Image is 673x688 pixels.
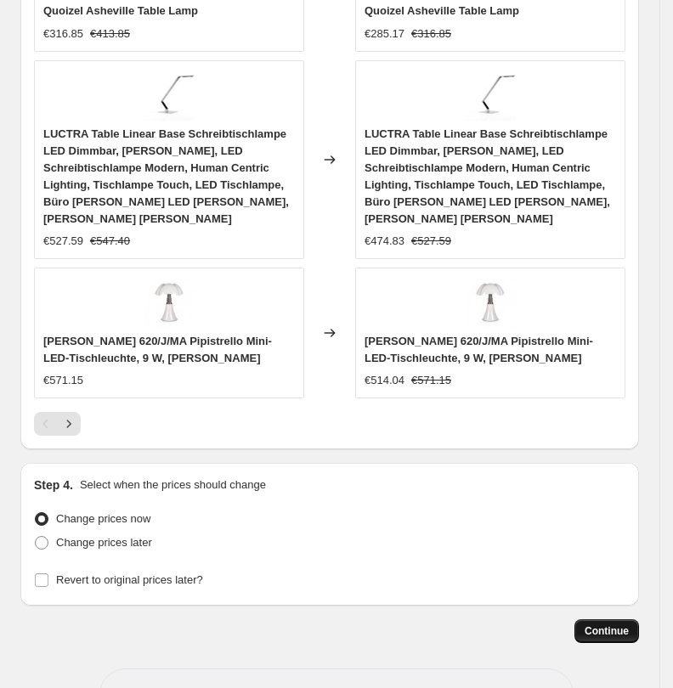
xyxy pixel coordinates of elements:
[365,233,404,250] div: €474.83
[585,624,629,638] span: Continue
[144,277,195,328] img: 61_De9uLafL_80x.jpg
[43,127,289,225] span: LUCTRA Table Linear Base Schreibtischlampe LED Dimmbar, [PERSON_NAME], LED Schreibtischlampe Mode...
[90,233,130,250] strike: €547.40
[574,619,639,643] button: Continue
[144,70,195,121] img: 51kHmF1--lL_80x.jpg
[365,335,593,364] span: [PERSON_NAME] 620/J/MA Pipistrello Mini-LED-Tischleuchte, 9 W, [PERSON_NAME]
[34,412,81,436] nav: Pagination
[56,512,150,525] span: Change prices now
[465,70,516,121] img: 51kHmF1--lL_80x.jpg
[57,412,81,436] button: Next
[465,277,516,328] img: 61_De9uLafL_80x.jpg
[56,573,203,586] span: Revert to original prices later?
[411,25,451,42] strike: €316.85
[411,372,451,389] strike: €571.15
[43,233,83,250] div: €527.59
[43,335,272,364] span: [PERSON_NAME] 620/J/MA Pipistrello Mini-LED-Tischleuchte, 9 W, [PERSON_NAME]
[365,127,610,225] span: LUCTRA Table Linear Base Schreibtischlampe LED Dimmbar, [PERSON_NAME], LED Schreibtischlampe Mode...
[43,372,83,389] div: €571.15
[365,25,404,42] div: €285.17
[90,25,130,42] strike: €413.85
[365,4,519,17] span: Quoizel Asheville Table Lamp
[411,233,451,250] strike: €527.59
[56,536,152,549] span: Change prices later
[80,477,266,493] p: Select when the prices should change
[43,25,83,42] div: €316.85
[365,372,404,389] div: €514.04
[43,4,198,17] span: Quoizel Asheville Table Lamp
[34,477,73,493] h2: Step 4.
